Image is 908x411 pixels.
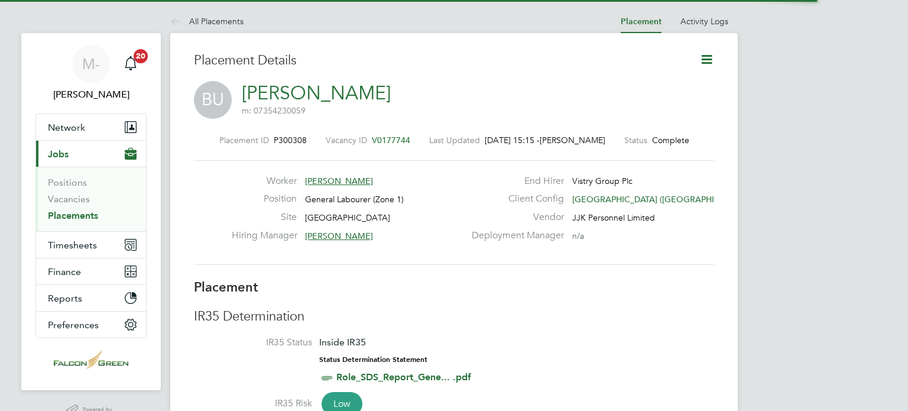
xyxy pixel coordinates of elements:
span: [DATE] 15:15 - [485,135,540,145]
button: Reports [36,285,146,311]
a: 20 [119,45,142,83]
label: Site [232,211,297,224]
span: [PERSON_NAME] [305,231,373,241]
button: Jobs [36,141,146,167]
span: Inside IR35 [319,336,366,348]
span: Jobs [48,148,69,160]
span: V0177744 [372,135,410,145]
label: Worker [232,175,297,187]
label: Deployment Manager [465,229,564,242]
span: JJK Personnel Limited [572,212,655,223]
label: Hiring Manager [232,229,297,242]
span: Complete [652,135,689,145]
button: Network [36,114,146,140]
a: Vacancies [48,193,90,205]
label: Last Updated [429,135,480,145]
h3: IR35 Determination [194,308,714,325]
a: Activity Logs [680,16,728,27]
label: Status [624,135,647,145]
span: [GEOGRAPHIC_DATA] [305,212,390,223]
label: IR35 Status [194,336,312,349]
span: Finance [48,266,81,277]
a: All Placements [170,16,244,27]
span: 20 [134,49,148,63]
span: General Labourer (Zone 1) [305,194,404,205]
img: falcongreen-logo-retina.png [54,350,128,369]
button: Timesheets [36,232,146,258]
strong: Status Determination Statement [319,355,427,364]
span: BU [194,81,232,119]
span: M- [82,56,100,72]
span: Timesheets [48,240,97,251]
label: Position [232,193,297,205]
a: [PERSON_NAME] [242,82,391,105]
a: Positions [48,177,87,188]
label: Vacancy ID [326,135,367,145]
label: Vendor [465,211,564,224]
label: IR35 Risk [194,397,312,410]
button: Preferences [36,312,146,338]
a: Placements [48,210,98,221]
a: Go to home page [35,350,147,369]
b: Placement [194,279,258,295]
div: Jobs [36,167,146,231]
span: [PERSON_NAME] [305,176,373,186]
span: Martin -O'Brien [35,88,147,102]
h3: Placement Details [194,52,682,69]
span: m: 07354230059 [242,105,306,116]
button: Finance [36,258,146,284]
label: Client Config [465,193,564,205]
span: [PERSON_NAME] [540,135,605,145]
a: Role_SDS_Report_Gene... .pdf [336,371,471,383]
label: End Hirer [465,175,564,187]
span: Reports [48,293,82,304]
label: Placement ID [219,135,269,145]
span: [GEOGRAPHIC_DATA] ([GEOGRAPHIC_DATA]… [572,194,755,205]
span: Vistry Group Plc [572,176,633,186]
span: Network [48,122,85,133]
span: P300308 [274,135,307,145]
span: n/a [572,231,584,241]
a: M-[PERSON_NAME] [35,45,147,102]
nav: Main navigation [21,33,161,390]
a: Placement [621,17,661,27]
span: Preferences [48,319,99,331]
